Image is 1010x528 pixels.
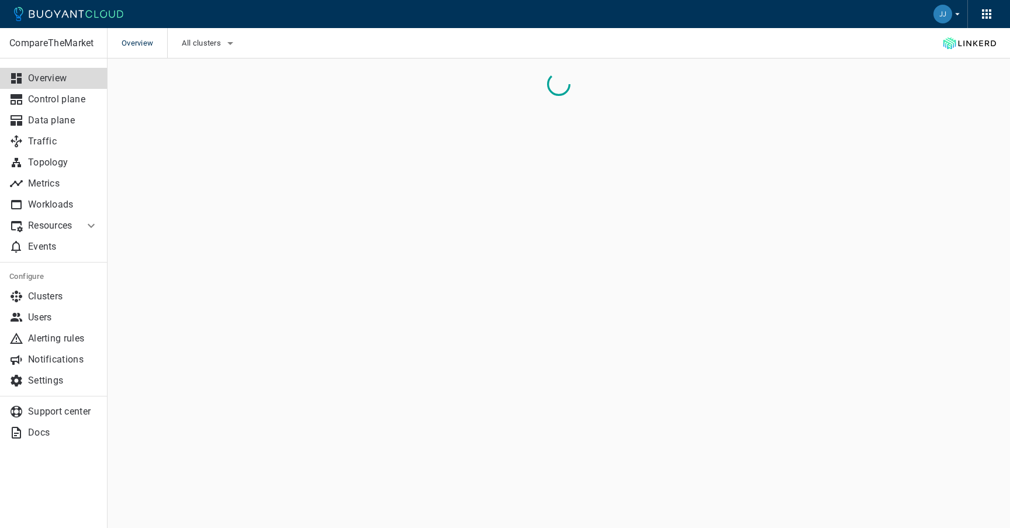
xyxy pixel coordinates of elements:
h5: Configure [9,272,98,281]
p: Support center [28,406,98,417]
p: Control plane [28,94,98,105]
p: Settings [28,375,98,386]
p: Topology [28,157,98,168]
span: Overview [122,28,167,58]
img: James Johnstone [933,5,952,23]
span: All clusters [182,39,223,48]
p: Alerting rules [28,333,98,344]
button: All clusters [182,34,237,52]
p: Metrics [28,178,98,189]
p: Notifications [28,354,98,365]
p: Docs [28,427,98,439]
p: Events [28,241,98,253]
p: Workloads [28,199,98,210]
p: Overview [28,73,98,84]
p: Clusters [28,291,98,302]
p: Resources [28,220,75,232]
p: Traffic [28,136,98,147]
p: Users [28,312,98,323]
p: CompareTheMarket [9,37,98,49]
p: Data plane [28,115,98,126]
